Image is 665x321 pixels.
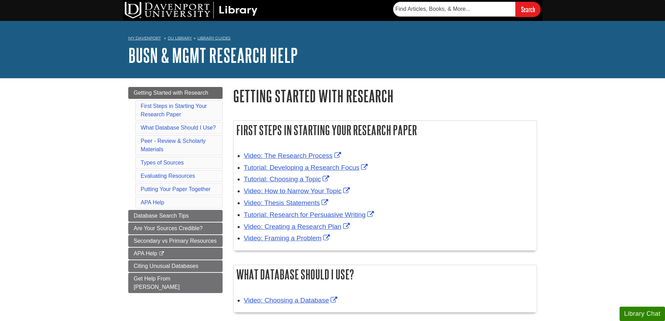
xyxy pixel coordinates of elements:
a: APA Help [128,248,223,260]
a: Peer - Review & Scholarly Materials [141,138,206,152]
img: DU Library [125,2,258,19]
span: Getting Started with Research [134,90,208,96]
a: DU Library [168,36,192,41]
a: Link opens in new window [244,211,376,218]
a: Link opens in new window [244,164,370,171]
a: Link opens in new window [244,187,352,195]
a: Link opens in new window [244,297,339,304]
button: Library Chat [620,307,665,321]
h2: What Database Should I Use? [233,265,537,284]
a: Get Help From [PERSON_NAME] [128,273,223,293]
span: Database Search Tips [134,213,189,219]
a: Library Guides [197,36,231,41]
a: Link opens in new window [244,234,332,242]
span: APA Help [134,250,157,256]
a: Link opens in new window [244,199,330,206]
a: Link opens in new window [244,223,352,230]
i: This link opens in a new window [159,251,165,256]
a: Link opens in new window [244,152,343,159]
input: Find Articles, Books, & More... [393,2,515,16]
a: Link opens in new window [244,175,331,183]
a: Putting Your Paper Together [141,186,211,192]
form: Searches DU Library's articles, books, and more [393,2,541,17]
a: Getting Started with Research [128,87,223,99]
a: APA Help [141,199,164,205]
h1: Getting Started with Research [233,87,537,105]
a: Types of Sources [141,160,184,166]
a: First Steps in Starting Your Research Paper [141,103,207,117]
a: Citing Unusual Databases [128,260,223,272]
span: Are Your Sources Credible? [134,225,203,231]
nav: breadcrumb [128,34,537,45]
div: Guide Page Menu [128,87,223,293]
a: BUSN & MGMT Research Help [128,44,298,66]
span: Citing Unusual Databases [134,263,198,269]
a: Are Your Sources Credible? [128,222,223,234]
span: Secondary vs Primary Resources [134,238,217,244]
a: Secondary vs Primary Resources [128,235,223,247]
a: Evaluating Resources [141,173,195,179]
a: My Davenport [128,35,161,41]
a: Database Search Tips [128,210,223,222]
h2: First Steps in Starting Your Research Paper [233,121,537,139]
span: Get Help From [PERSON_NAME] [134,276,180,290]
input: Search [515,2,541,17]
a: What Database Should I Use? [141,125,216,131]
